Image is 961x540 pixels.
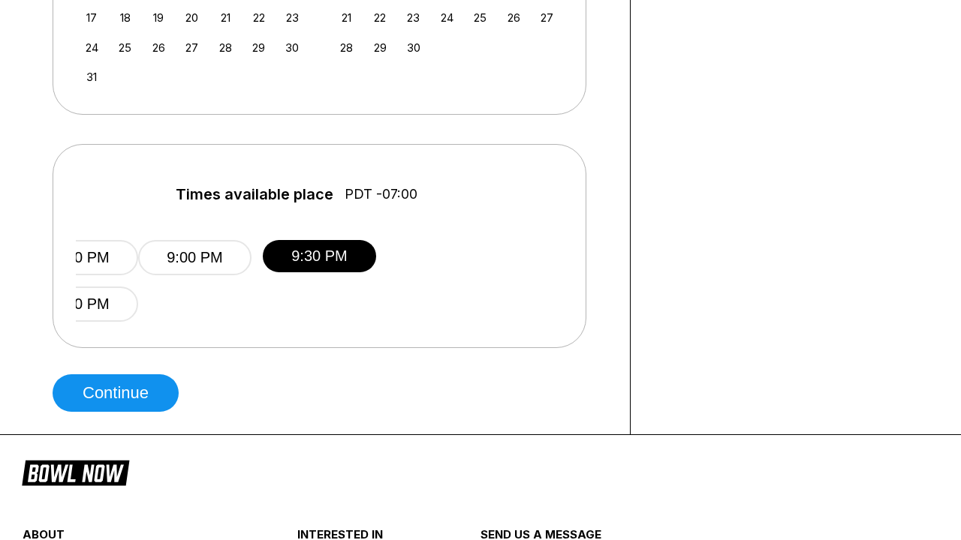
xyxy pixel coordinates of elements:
[537,7,557,28] div: Choose Saturday, September 27th, 2025
[53,374,179,412] button: Continue
[336,7,357,28] div: Choose Sunday, September 21st, 2025
[403,37,423,58] div: Choose Tuesday, September 30th, 2025
[215,7,236,28] div: Choose Thursday, August 21st, 2025
[403,7,423,28] div: Choose Tuesday, September 23rd, 2025
[115,37,135,58] div: Choose Monday, August 25th, 2025
[470,7,490,28] div: Choose Thursday, September 25th, 2025
[25,286,138,322] button: 8:30 PM
[504,7,524,28] div: Choose Friday, September 26th, 2025
[215,37,236,58] div: Choose Thursday, August 28th, 2025
[182,37,202,58] div: Choose Wednesday, August 27th, 2025
[149,7,169,28] div: Choose Tuesday, August 19th, 2025
[115,7,135,28] div: Choose Monday, August 18th, 2025
[249,37,269,58] div: Choose Friday, August 29th, 2025
[370,37,390,58] div: Choose Monday, September 29th, 2025
[138,240,252,275] button: 9:00 PM
[370,7,390,28] div: Choose Monday, September 22nd, 2025
[82,7,102,28] div: Choose Sunday, August 17th, 2025
[263,240,376,272] button: 9:30 PM
[345,186,417,202] span: PDT -07:00
[437,7,457,28] div: Choose Wednesday, September 24th, 2025
[25,240,138,275] button: 6:30 PM
[176,186,333,202] span: Times available place
[82,37,102,58] div: Choose Sunday, August 24th, 2025
[282,7,303,28] div: Choose Saturday, August 23rd, 2025
[182,7,202,28] div: Choose Wednesday, August 20th, 2025
[149,37,169,58] div: Choose Tuesday, August 26th, 2025
[282,37,303,58] div: Choose Saturday, August 30th, 2025
[82,67,102,87] div: Choose Sunday, August 31st, 2025
[249,7,269,28] div: Choose Friday, August 22nd, 2025
[336,37,357,58] div: Choose Sunday, September 28th, 2025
